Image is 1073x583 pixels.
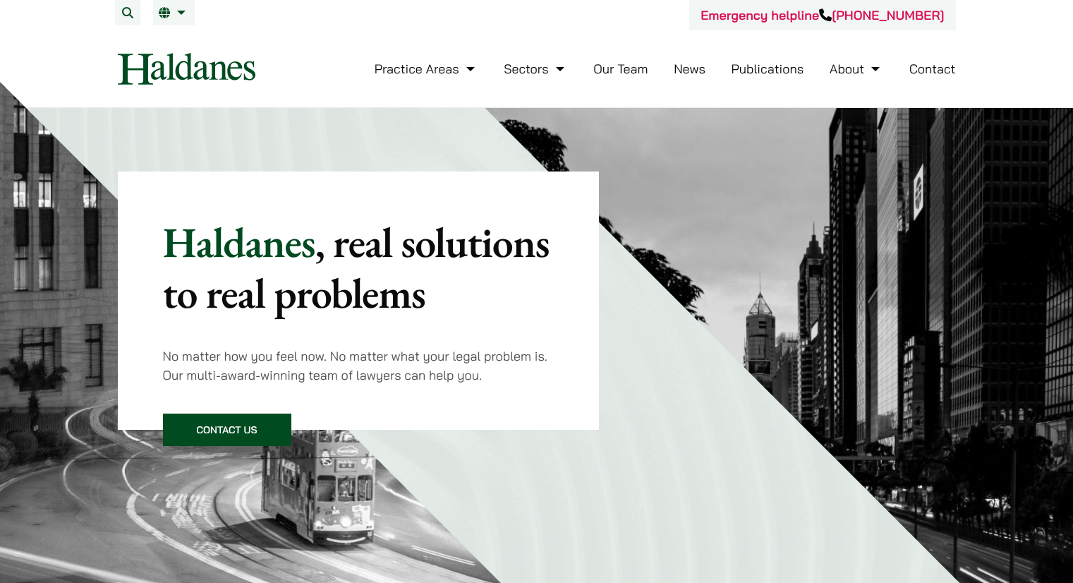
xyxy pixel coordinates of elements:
[163,215,550,320] mark: , real solutions to real problems
[909,61,956,77] a: Contact
[593,61,648,77] a: Our Team
[504,61,567,77] a: Sectors
[674,61,705,77] a: News
[163,217,554,318] p: Haldanes
[163,347,554,385] p: No matter how you feel now. No matter what your legal problem is. Our multi-award-winning team of...
[701,7,944,23] a: Emergency helpline[PHONE_NUMBER]
[830,61,883,77] a: About
[163,414,291,446] a: Contact Us
[118,53,255,85] img: Logo of Haldanes
[732,61,804,77] a: Publications
[159,7,189,18] a: EN
[375,61,478,77] a: Practice Areas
